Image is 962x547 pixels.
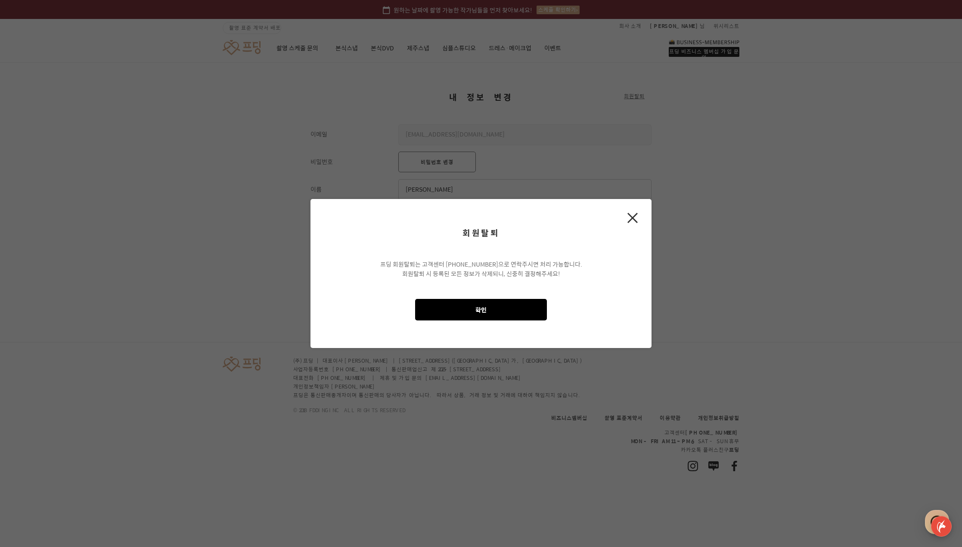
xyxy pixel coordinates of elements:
[415,299,547,320] button: 확인
[27,286,32,293] span: 홈
[79,286,89,293] span: 대화
[344,227,618,239] h1: 회원탈퇴
[344,269,618,278] p: 회원탈퇴 시 등록된 모든 정보가 삭제되니, 신중히 결정해주세요!
[3,273,57,295] a: 홈
[344,259,618,269] p: 프딩 회원탈퇴는 고객센터 [PHONE_NUMBER]으로 연락주시면 처리 가능합니다.
[133,286,143,293] span: 설정
[57,273,111,295] a: 대화
[111,273,165,295] a: 설정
